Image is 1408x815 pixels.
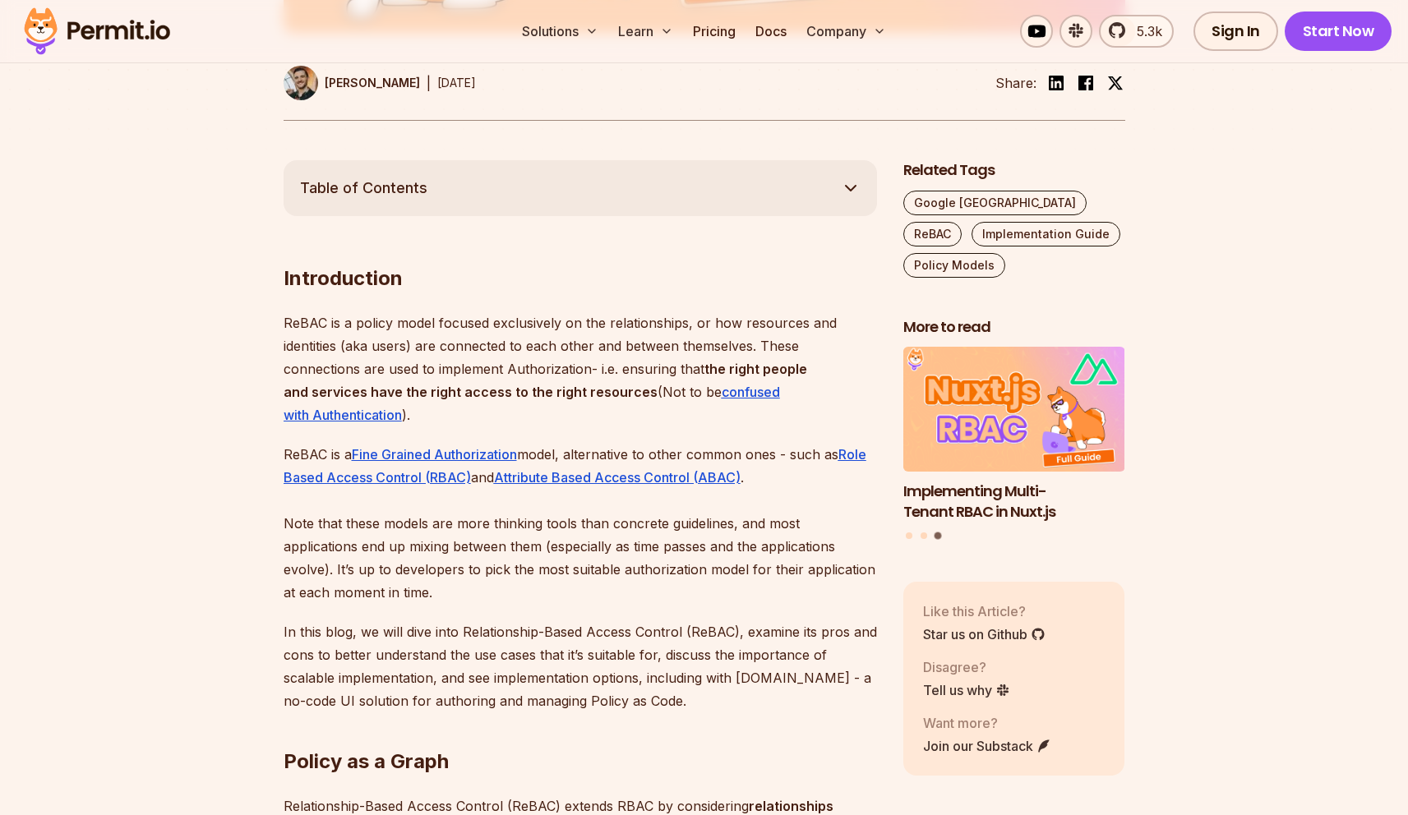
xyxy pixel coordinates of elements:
h2: Related Tags [903,160,1125,181]
li: 3 of 3 [903,347,1125,522]
p: In this blog, we will dive into Relationship-Based Access Control (ReBAC), examine its pros and c... [284,620,877,712]
img: twitter [1107,75,1124,91]
img: Permit logo [16,3,178,59]
a: Attribute Based Access Control (ABAC) [494,469,741,486]
a: confused with Authentication [284,384,780,423]
a: Fine Grained Authorization [352,446,517,463]
time: [DATE] [437,76,476,90]
button: Learn [612,15,680,48]
button: Table of Contents [284,160,877,216]
a: [PERSON_NAME] [284,66,420,100]
p: Disagree? [923,657,1010,677]
button: Go to slide 3 [935,532,942,540]
div: | [427,73,431,93]
button: Go to slide 1 [906,532,912,539]
a: Google [GEOGRAPHIC_DATA] [903,191,1087,215]
li: Share: [995,73,1036,93]
a: 5.3k [1099,15,1174,48]
img: facebook [1076,73,1096,93]
a: Pricing [686,15,742,48]
a: Start Now [1285,12,1392,51]
a: ReBAC [903,222,962,246]
p: ReBAC is a policy model focused exclusively on the relationships, or how resources and identities... [284,311,877,426]
p: Want more? [923,713,1051,733]
p: ReBAC is a model, alternative to other common ones - such as and . Note that these models are mor... [284,443,877,604]
h3: Implementing Multi-Tenant RBAC in Nuxt.js [903,481,1125,523]
a: Join our Substack [923,736,1051,756]
a: Star us on Github [923,624,1046,644]
img: Daniel Bass [284,66,318,100]
img: Implementing Multi-Tenant RBAC in Nuxt.js [903,347,1125,472]
strong: the right people and services have the right access to the right resources [284,361,807,400]
button: Go to slide 2 [921,532,927,539]
h2: Introduction [284,200,877,292]
button: Solutions [515,15,605,48]
img: linkedin [1046,73,1066,93]
p: Like this Article? [923,601,1046,621]
a: Implementing Multi-Tenant RBAC in Nuxt.jsImplementing Multi-Tenant RBAC in Nuxt.js [903,347,1125,522]
div: Posts [903,347,1125,541]
button: Company [800,15,893,48]
span: 5.3k [1127,21,1162,41]
a: Tell us why [923,680,1010,700]
a: Implementation Guide [972,222,1120,246]
a: Role Based Access Control (RBAC) [284,446,866,486]
a: Policy Models [903,253,1005,278]
h2: More to read [903,317,1125,338]
a: Docs [749,15,793,48]
span: Table of Contents [300,177,427,200]
h2: Policy as a Graph [284,683,877,775]
a: Sign In [1193,12,1278,51]
p: [PERSON_NAME] [325,75,420,91]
